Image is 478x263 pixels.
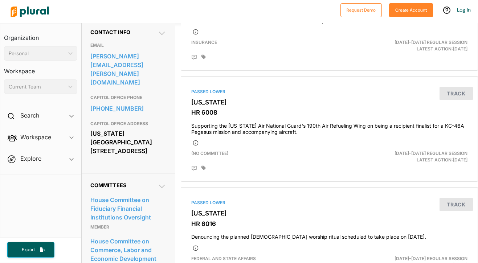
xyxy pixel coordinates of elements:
h2: Search [20,111,39,119]
span: Contact Info [90,29,130,35]
span: Export [17,247,40,253]
button: Track [440,198,473,211]
a: Create Account [389,6,433,13]
div: Add Position Statement [191,165,197,171]
button: Create Account [389,3,433,17]
h3: Workspace [4,61,77,77]
h3: HR 6016 [191,220,467,227]
a: House Committee on Fiduciary Financial Institutions Oversight [90,194,166,223]
div: (no committee) [186,150,377,163]
div: Latest Action: [DATE] [377,150,473,163]
h3: Organization [4,27,77,43]
a: Request Demo [340,6,382,13]
div: Add Position Statement [191,54,197,60]
span: [DATE]-[DATE] Regular Session [395,40,467,45]
div: Personal [9,50,65,57]
span: [DATE]-[DATE] Regular Session [395,151,467,156]
h3: EMAIL [90,41,166,50]
h3: CAPITOL OFFICE PHONE [90,93,166,102]
div: Passed Lower [191,200,467,206]
div: Latest Action: [DATE] [377,39,473,52]
a: Log In [457,7,471,13]
span: Insurance [191,40,217,45]
a: [PHONE_NUMBER] [90,103,166,114]
h4: Supporting the [US_STATE] Air National Guard's 190th Air Refueling Wing on being a recipient fina... [191,119,467,135]
span: Federal and State Affairs [191,256,256,261]
button: Request Demo [340,3,382,17]
h3: HR 6008 [191,109,467,116]
div: Passed Lower [191,89,467,95]
div: Current Team [9,83,65,91]
span: [DATE]-[DATE] Regular Session [395,256,467,261]
button: Export [7,242,54,258]
h4: Denouncing the planned [DEMOGRAPHIC_DATA] worship ritual scheduled to take place on [DATE]. [191,230,467,240]
h3: CAPITOL OFFICE ADDRESS [90,119,166,128]
p: Member [90,223,166,231]
button: Track [440,87,473,100]
h3: [US_STATE] [191,210,467,217]
div: Add tags [201,165,206,170]
h3: [US_STATE] [191,99,467,106]
span: Committees [90,182,126,188]
div: Add tags [201,54,206,59]
a: [PERSON_NAME][EMAIL_ADDRESS][PERSON_NAME][DOMAIN_NAME] [90,51,166,88]
div: [US_STATE][GEOGRAPHIC_DATA] [STREET_ADDRESS] [90,128,166,156]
